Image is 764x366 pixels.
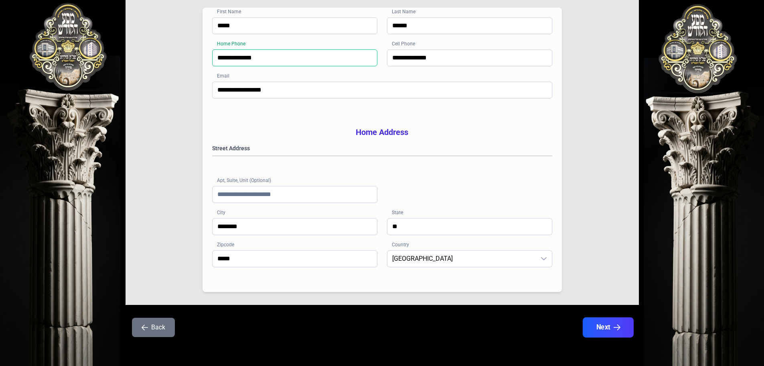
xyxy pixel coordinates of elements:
label: Street Address [212,144,552,152]
h3: Home Address [212,127,552,138]
div: dropdown trigger [536,251,552,267]
button: Back [132,318,175,337]
button: Next [582,317,633,337]
span: United States [387,251,536,267]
